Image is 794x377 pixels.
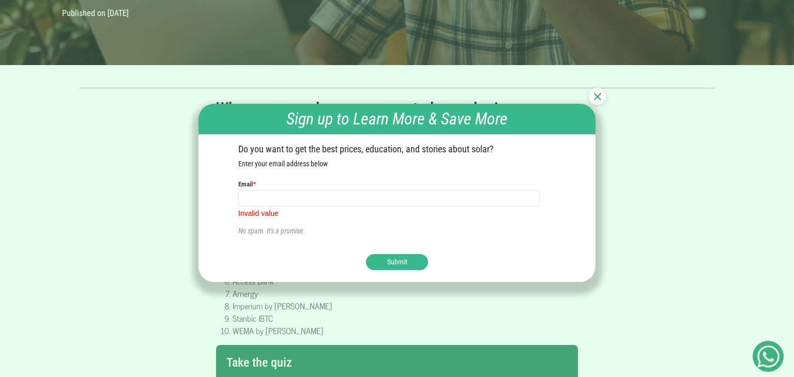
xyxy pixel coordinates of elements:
em: Sign up to Learn More & Save More [286,109,508,129]
p: No spam. It's a promise. [238,226,556,237]
label: Email [238,179,255,190]
p: Invalid value [238,207,556,217]
p: Enter your email address below [238,159,556,169]
h2: Do you want to get the best prices, education, and stories about solar? [238,144,556,155]
img: Close newsletter btn [594,93,601,100]
button: Submit [366,254,428,270]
